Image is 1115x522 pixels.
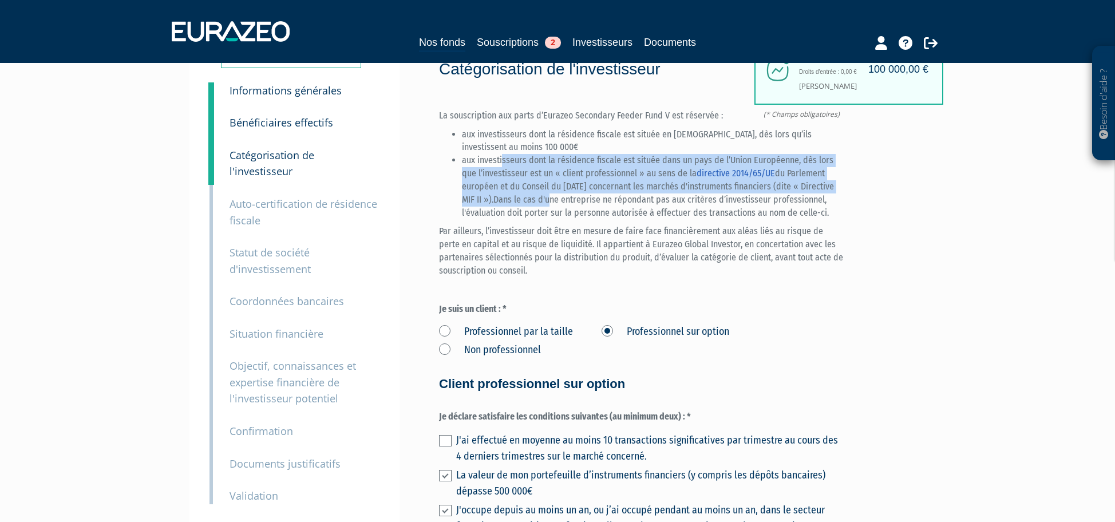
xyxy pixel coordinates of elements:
[477,34,561,50] a: Souscriptions2
[230,424,293,438] small: Confirmation
[456,467,844,499] div: La valeur de mon portefeuille d’instruments financiers (y compris les dépôts bancaires) dépasse 5...
[230,294,344,308] small: Coordonnées bancaires
[439,109,844,122] p: La souscription aux parts d’Eurazeo Secondary Feeder Fund V est réservée :
[572,34,632,50] a: Investisseurs
[439,303,844,316] label: Je suis un client : *
[230,246,311,276] small: Statut de société d'investissement
[439,58,754,81] p: Catégorisation de l'investisseur
[462,128,844,155] li: aux investisseurs dont la résidence fiscale est située en [DEMOGRAPHIC_DATA], dès lors qu’ils inv...
[545,37,561,49] span: 2
[230,359,356,405] small: Objectif, connaissances et expertise financière de l'investisseur potentiel
[230,489,278,503] small: Validation
[764,109,845,119] span: (* Champs obligatoires)
[230,457,341,470] small: Documents justificatifs
[208,132,214,185] a: 3
[172,21,290,42] img: 1732889491-logotype_eurazeo_blanc_rvb.png
[754,34,943,105] div: [PERSON_NAME]
[799,69,925,75] h6: Droits d'entrée : 0,00 €
[1097,52,1110,155] p: Besoin d'aide ?
[439,377,844,391] h4: Client professionnel sur option
[230,197,377,227] small: Auto-certification de résidence fiscale
[439,225,844,277] p: Par ailleurs, l’investisseur doit être en mesure de faire face financièrement aux aléas liés au r...
[230,116,333,129] small: Bénéficiaires effectifs
[868,64,928,76] h4: 100 000,00 €
[602,325,729,339] label: Professionnel sur option
[230,84,342,97] small: Informations générales
[644,34,696,50] a: Documents
[419,34,465,52] a: Nos fonds
[208,99,214,135] a: 2
[456,432,844,464] div: J'ai effectué en moyenne au moins 10 transactions significatives par trimestre au cours des 4 der...
[439,343,541,358] label: Non professionnel
[208,82,214,105] a: 1
[230,148,314,179] small: Catégorisation de l'investisseur
[462,194,829,218] span: Dans le cas d'une entreprise ne répondant pas aux critères d’investisseur professionnel, l'évalua...
[697,168,775,179] a: directive 2014/65/UE
[439,410,844,424] label: Je déclare satisfaire les conditions suivantes (au minimum deux) : *
[439,325,573,339] label: Professionnel par la taille
[462,154,844,219] li: aux investisseurs dont la résidence fiscale est située dans un pays de l’Union Européenne, dès lo...
[230,327,323,341] small: Situation financière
